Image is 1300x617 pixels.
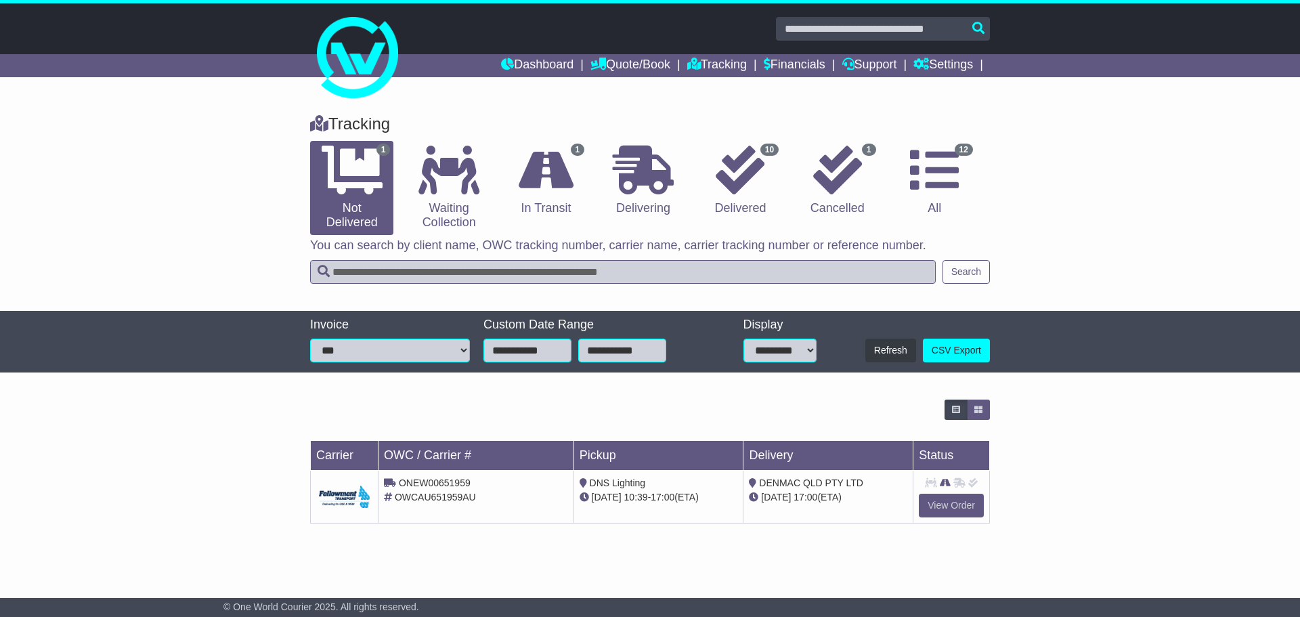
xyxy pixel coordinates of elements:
div: Invoice [310,318,470,333]
a: Quote/Book [590,54,670,77]
span: 1 [862,144,876,156]
span: DENMAC QLD PTY LTD [759,477,863,488]
p: You can search by client name, OWC tracking number, carrier name, carrier tracking number or refe... [310,238,990,253]
td: Status [913,441,990,471]
a: 10 Delivered [699,141,782,221]
span: 1 [376,144,391,156]
a: Financials [764,54,825,77]
a: 1 Cancelled [796,141,879,221]
td: Pickup [573,441,743,471]
a: Delivering [601,141,685,221]
div: - (ETA) [580,490,738,505]
button: Refresh [865,339,916,362]
a: Waiting Collection [407,141,490,235]
span: [DATE] [761,492,791,503]
span: 10:39 [624,492,648,503]
a: Support [842,54,897,77]
a: Dashboard [501,54,573,77]
span: © One World Courier 2025. All rights reserved. [223,601,419,612]
span: 17:00 [651,492,674,503]
button: Search [942,260,990,284]
a: 1 In Transit [504,141,588,221]
a: View Order [919,494,984,517]
span: 12 [955,144,973,156]
span: ONEW00651959 [399,477,471,488]
img: Followmont_Transport_Dark.png [319,486,370,508]
td: Delivery [743,441,913,471]
span: 17:00 [794,492,817,503]
span: 10 [760,144,779,156]
td: Carrier [311,441,378,471]
div: Display [743,318,817,333]
span: DNS Lighting [590,477,646,488]
div: Custom Date Range [483,318,701,333]
span: [DATE] [592,492,622,503]
span: OWCAU651959AU [395,492,476,503]
a: 1 Not Delivered [310,141,393,235]
div: Tracking [303,114,997,134]
td: OWC / Carrier # [378,441,574,471]
a: Settings [913,54,973,77]
span: 1 [571,144,585,156]
a: Tracking [687,54,747,77]
a: 12 All [893,141,976,221]
a: CSV Export [923,339,990,362]
div: (ETA) [749,490,907,505]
